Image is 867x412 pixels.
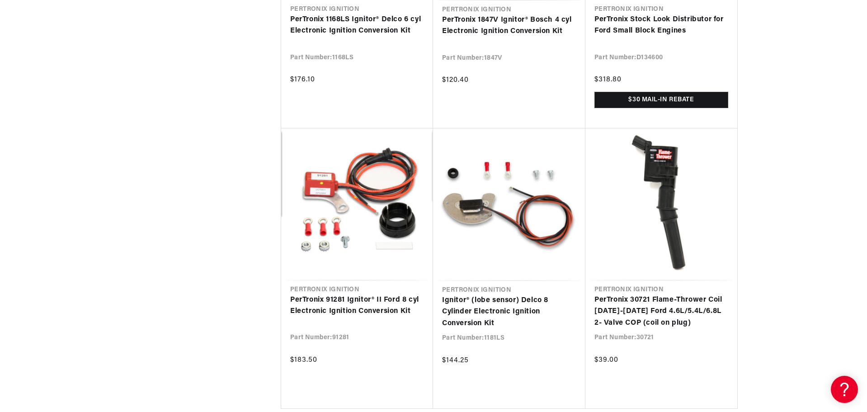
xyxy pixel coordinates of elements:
a: PerTronix 1847V Ignitor® Bosch 4 cyl Electronic Ignition Conversion Kit [442,14,576,38]
a: PerTronix 1168LS Ignitor® Delco 6 cyl Electronic Ignition Conversion Kit [290,14,424,37]
a: PerTronix Stock Look Distributor for Ford Small Block Engines [594,14,728,37]
a: PerTronix 91281 Ignitor® II Ford 8 cyl Electronic Ignition Conversion Kit [290,294,424,317]
a: PerTronix 30721 Flame-Thrower Coil [DATE]-[DATE] Ford 4.6L/5.4L/6.8L 2- Valve COP (coil on plug) [594,294,728,329]
a: Ignitor® (lobe sensor) Delco 8 Cylinder Electronic Ignition Conversion Kit [442,295,576,330]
